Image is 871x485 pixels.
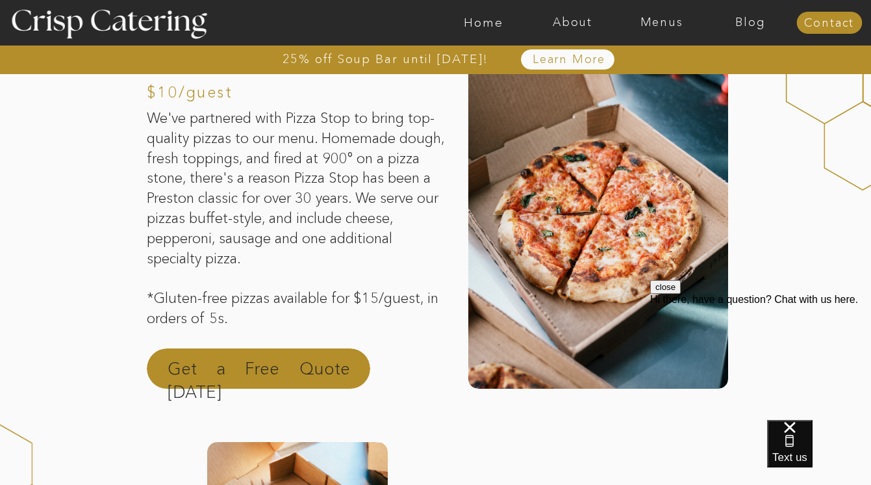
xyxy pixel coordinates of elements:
a: 25% off Soup Bar until [DATE]! [236,53,535,66]
iframe: podium webchat widget prompt [650,280,871,436]
a: Menus [617,16,706,29]
a: Get a Free Quote [DATE] [168,357,350,388]
a: Blog [706,16,795,29]
a: Contact [796,17,862,30]
h3: $10/guest [147,85,333,97]
iframe: podium webchat widget bubble [767,420,871,485]
a: About [528,16,617,29]
a: Learn More [503,53,636,66]
p: We've partnered with Pizza Stop to bring top-quality pizzas to our menu. Homemade dough, fresh to... [147,109,446,302]
a: Home [439,16,528,29]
